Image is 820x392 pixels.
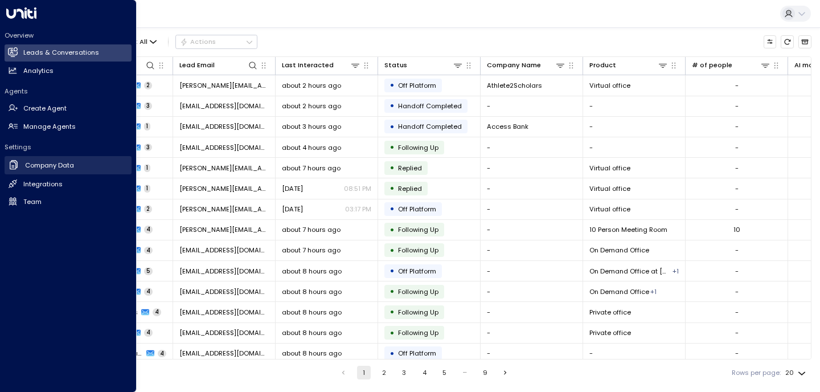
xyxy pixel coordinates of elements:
[140,38,147,46] span: All
[179,287,269,296] span: kcardd11@gmail.com
[389,243,395,258] div: •
[389,263,395,279] div: •
[282,328,342,337] span: about 8 hours ago
[478,366,492,379] button: Go to page 9
[25,161,74,170] h2: Company Data
[735,205,739,214] div: -
[144,102,152,110] span: 3
[282,246,341,255] span: about 7 hours ago
[144,267,153,275] span: 5
[23,104,67,113] h2: Create Agent
[5,44,132,62] a: Leads & Conversations
[144,185,150,193] span: 1
[384,60,463,71] div: Status
[398,81,436,90] span: Off Platform
[764,35,777,48] button: Customize
[5,87,132,96] h2: Agents
[735,164,739,173] div: -
[175,35,257,48] button: Actions
[785,366,808,380] div: 20
[389,346,395,361] div: •
[179,184,269,193] span: emma@vettedvas.com
[153,308,161,316] span: 4
[589,60,668,71] div: Product
[398,349,436,358] span: Off Platform
[282,143,341,152] span: about 4 hours ago
[336,366,513,379] nav: pagination navigation
[144,226,153,234] span: 4
[357,366,371,379] button: page 1
[481,344,583,364] td: -
[23,179,63,189] h2: Integrations
[398,308,438,317] span: Following Up
[144,164,150,172] span: 1
[179,267,269,276] span: victoria.irene19@gmail.com
[583,137,686,157] td: -
[781,35,794,48] span: Refresh
[179,81,269,90] span: luis.rodriguez@athlete2scholars.org
[735,349,739,358] div: -
[282,184,303,193] span: Yesterday
[282,101,341,111] span: about 2 hours ago
[282,349,342,358] span: about 8 hours ago
[377,366,391,379] button: Go to page 2
[144,288,153,296] span: 4
[735,287,739,296] div: -
[344,184,371,193] p: 08:51 PM
[398,328,438,337] span: Following Up
[397,366,411,379] button: Go to page 3
[398,267,436,276] span: Off Platform
[732,368,781,378] label: Rows per page:
[481,220,583,240] td: -
[487,60,565,71] div: Company Name
[650,287,657,296] div: Private office
[481,199,583,219] td: -
[389,201,395,217] div: •
[438,366,452,379] button: Go to page 5
[583,344,686,364] td: -
[384,60,407,71] div: Status
[175,35,257,48] div: Button group with a nested menu
[481,240,583,260] td: -
[282,164,341,173] span: about 7 hours ago
[179,308,269,317] span: airtelkycc2@gmail.com
[389,119,395,134] div: •
[583,117,686,137] td: -
[144,122,150,130] span: 1
[692,60,732,71] div: # of people
[179,164,269,173] span: emma@vettedvas.com
[144,247,153,255] span: 4
[345,205,371,214] p: 03:17 PM
[398,184,422,193] span: Replied
[589,267,671,276] span: On Demand Office at Anaheim Hills
[144,144,152,152] span: 3
[487,122,528,131] span: Access Bank
[692,60,770,71] div: # of people
[5,156,132,175] a: Company Data
[735,101,739,111] div: -
[179,60,258,71] div: Lead Email
[389,222,395,238] div: •
[481,261,583,281] td: -
[398,143,438,152] span: Following Up
[735,122,739,131] div: -
[458,366,471,379] div: …
[282,308,342,317] span: about 8 hours ago
[398,205,436,214] span: Off Platform
[282,60,360,71] div: Last Interacted
[23,197,42,207] h2: Team
[735,308,739,317] div: -
[481,302,583,322] td: -
[481,281,583,301] td: -
[282,267,342,276] span: about 8 hours ago
[389,325,395,341] div: •
[481,158,583,178] td: -
[282,60,334,71] div: Last Interacted
[589,205,630,214] span: Virtual office
[589,287,649,296] span: On Demand Office
[481,137,583,157] td: -
[23,122,76,132] h2: Manage Agents
[144,205,152,213] span: 2
[673,267,679,276] div: Private office
[282,205,303,214] span: Sep 17, 2025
